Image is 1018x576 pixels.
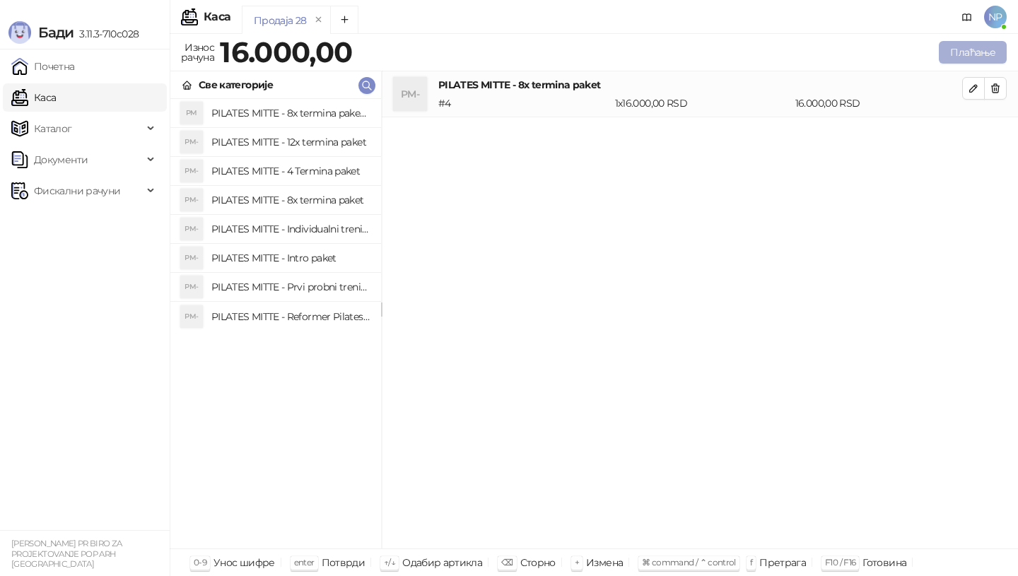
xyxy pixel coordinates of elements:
button: Add tab [330,6,358,34]
h4: PILATES MITTE - 8x termina paket [438,77,962,93]
div: PM- [180,247,203,269]
h4: PILATES MITTE - Prvi probni trening [211,276,370,298]
div: # 4 [435,95,612,111]
div: grid [170,99,381,548]
div: Продаја 28 [254,13,307,28]
span: + [575,557,579,568]
h4: PILATES MITTE - 4 Termina paket [211,160,370,182]
div: PM [180,102,203,124]
strong: 16.000,00 [220,35,352,69]
span: Каталог [34,114,72,143]
a: Почетна [11,52,75,81]
img: Logo [8,21,31,44]
h4: PILATES MITTE - Intro paket [211,247,370,269]
span: Документи [34,146,88,174]
div: PM- [180,305,203,328]
div: Готовина [862,553,906,572]
div: Каса [204,11,230,23]
h4: PILATES MITTE - Individualni trening [211,218,370,240]
span: ↑/↓ [384,557,395,568]
div: Сторно [520,553,556,572]
span: Фискални рачуни [34,177,120,205]
div: PM- [393,77,427,111]
button: remove [310,14,328,26]
a: Каса [11,83,56,112]
span: ⌘ command / ⌃ control [642,557,736,568]
div: PM- [180,131,203,153]
h4: PILATES MITTE - Reformer Pilates trening [211,305,370,328]
h4: PILATES MITTE - 12x termina paket [211,131,370,153]
span: Бади [38,24,74,41]
div: PM- [180,160,203,182]
button: Плаћање [939,41,1007,64]
span: 3.11.3-710c028 [74,28,139,40]
div: Унос шифре [213,553,275,572]
span: enter [294,557,315,568]
div: PM- [180,276,203,298]
div: 16.000,00 RSD [792,95,965,111]
span: F10 / F16 [825,557,855,568]
h4: PILATES MITTE - 8x termina paket - individualni trening [211,102,370,124]
div: Све категорије [199,77,273,93]
span: f [750,557,752,568]
span: ⌫ [501,557,513,568]
h4: PILATES MITTE - 8x termina paket [211,189,370,211]
div: Одабир артикла [402,553,482,572]
div: PM- [180,189,203,211]
div: Претрага [759,553,806,572]
small: [PERSON_NAME] PR BIRO ZA PROJEKTOVANJE POP ARH [GEOGRAPHIC_DATA] [11,539,122,569]
div: 1 x 16.000,00 RSD [612,95,792,111]
span: NP [984,6,1007,28]
div: Измена [586,553,623,572]
div: Износ рачуна [178,38,217,66]
div: Потврди [322,553,365,572]
span: 0-9 [194,557,206,568]
a: Документација [956,6,978,28]
div: PM- [180,218,203,240]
